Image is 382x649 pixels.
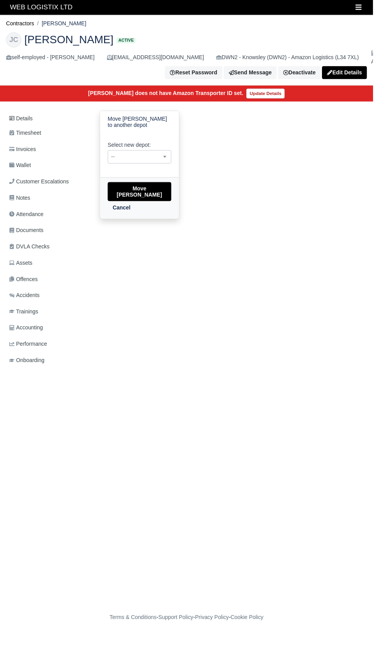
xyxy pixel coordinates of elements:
[236,629,270,635] a: Cookie Policy
[111,156,175,165] span: --
[285,68,328,81] a: Deactivate
[6,245,93,260] a: DVLA Checks
[119,39,139,44] span: Active
[6,295,93,310] a: Accidents
[200,629,235,635] a: Privacy Policy
[9,215,44,224] span: Attendance
[9,231,44,240] span: Documents
[9,365,46,374] span: Onboarding
[51,628,331,637] div: - - -
[6,21,35,27] a: Contractors
[6,228,93,243] a: Documents
[110,55,209,63] div: [EMAIL_ADDRESS][DOMAIN_NAME]
[110,154,175,167] span: --
[162,629,198,635] a: Support Policy
[6,195,93,210] a: Notes
[9,315,39,324] span: Trainings
[25,35,116,46] span: [PERSON_NAME]
[9,198,31,207] span: Notes
[6,362,93,377] a: Onboarding
[6,128,93,144] a: Timesheet
[229,68,283,81] a: Send Message
[110,118,175,132] h6: Move [PERSON_NAME] to another depot
[9,281,39,290] span: Offences
[112,629,160,635] a: Terms & Conditions
[6,162,93,177] a: Wallet
[9,132,42,141] span: Timesheet
[9,148,37,157] span: Invoices
[35,20,88,29] li: [PERSON_NAME]
[9,248,51,257] span: DVLA Checks
[6,178,93,193] a: Customer Escalations
[6,328,93,343] a: Accounting
[330,68,376,81] a: Edit Details
[9,298,41,307] span: Accidents
[6,262,93,277] a: Assets
[6,311,93,327] a: Trainings
[9,265,33,274] span: Assets
[9,181,71,190] span: Customer Escalations
[6,145,93,160] a: Invoices
[0,27,382,88] div: Jason Rushton-Carroll
[221,55,368,63] div: DWN2 - Knowsley (DWN2) - Amazon Logistics (L34 7XL)
[6,33,22,49] div: JC
[9,331,44,340] span: Accounting
[9,165,32,174] span: Wallet
[6,55,97,63] div: self-employed - [PERSON_NAME]
[359,2,376,13] button: Toggle navigation
[6,278,93,294] a: Offences
[169,68,227,81] button: Reset Password
[6,114,93,128] a: Details
[252,91,292,101] a: Update Details
[343,612,382,649] iframe: Chat Widget
[6,212,93,227] a: Attendance
[110,206,139,219] a: Cancel
[9,348,48,357] span: Performance
[6,345,93,360] a: Performance
[110,186,175,206] button: Move [PERSON_NAME]
[110,144,154,153] label: Select new depot:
